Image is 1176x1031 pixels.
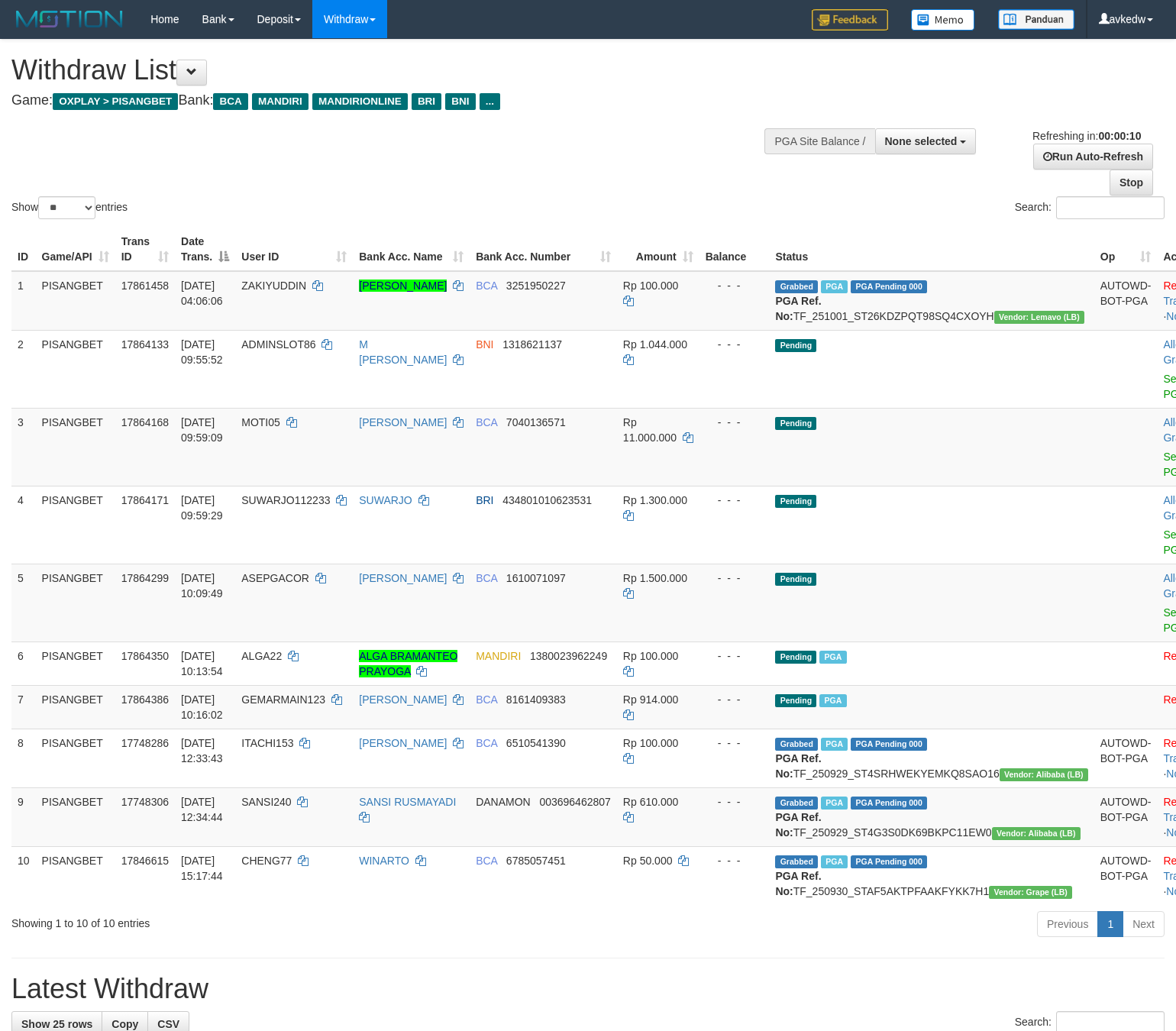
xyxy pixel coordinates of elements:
[775,811,821,839] b: PGA Ref. No:
[706,648,764,664] div: - - -
[121,572,169,584] span: 17864299
[1094,228,1158,271] th: Op: activate to sort column ascending
[1123,911,1165,937] a: Next
[769,729,1094,787] td: TF_250929_ST4SRHWEKYEMKQ8SAO16
[11,910,479,931] div: Showing 1 to 10 of 10 entries
[181,855,223,882] span: [DATE] 15:17:44
[11,228,36,271] th: ID
[1037,911,1098,937] a: Previous
[241,855,292,867] span: CHENG77
[1015,196,1165,219] label: Search:
[812,9,888,31] img: Feedback.jpg
[235,228,353,271] th: User ID: activate to sort column ascending
[36,228,115,271] th: Game/API: activate to sort column ascending
[989,886,1072,899] span: Vendor URL: https://dashboard.q2checkout.com/secure
[121,737,169,749] span: 17748286
[706,493,764,508] div: - - -
[11,196,128,219] label: Show entries
[539,796,610,808] span: Copy 003696462807 to clipboard
[11,787,36,846] td: 9
[1094,729,1158,787] td: AUTOWD-BOT-PGA
[36,330,115,408] td: PISANGBET
[36,787,115,846] td: PISANGBET
[821,855,848,868] span: Marked by avksona
[851,797,927,810] span: PGA Pending
[502,494,592,506] span: Copy 434801010623531 to clipboard
[769,787,1094,846] td: TF_250929_ST4G3S0DK69BKPC11EW0
[506,855,566,867] span: Copy 6785057451 to clipboard
[121,796,169,808] span: 17748306
[706,415,764,430] div: - - -
[506,416,566,428] span: Copy 7040136571 to clipboard
[623,280,678,292] span: Rp 100.000
[1033,144,1153,170] a: Run Auto-Refresh
[241,280,306,292] span: ZAKIYUDDIN
[476,796,531,808] span: DANAMON
[994,311,1084,324] span: Vendor URL: https://dashboard.q2checkout.com/secure
[1032,130,1141,142] span: Refreshing in:
[36,685,115,729] td: PISANGBET
[359,796,456,808] a: SANSI RUSMAYADI
[359,693,447,706] a: [PERSON_NAME]
[241,796,291,808] span: SANSI240
[11,729,36,787] td: 8
[875,128,977,154] button: None selected
[623,416,677,444] span: Rp 11.000.000
[706,337,764,352] div: - - -
[623,650,678,662] span: Rp 100.000
[775,651,816,664] span: Pending
[181,693,223,721] span: [DATE] 10:16:02
[851,280,927,293] span: PGA Pending
[1094,787,1158,846] td: AUTOWD-BOT-PGA
[775,694,816,707] span: Pending
[623,572,687,584] span: Rp 1.500.000
[506,693,566,706] span: Copy 8161409383 to clipboard
[617,228,699,271] th: Amount: activate to sort column ascending
[1098,130,1141,142] strong: 00:00:10
[775,855,818,868] span: Grabbed
[706,853,764,868] div: - - -
[36,642,115,685] td: PISANGBET
[821,738,848,751] span: Marked by avksona
[11,846,36,905] td: 10
[121,650,169,662] span: 17864350
[775,339,816,352] span: Pending
[911,9,975,31] img: Button%20Memo.svg
[821,797,848,810] span: Marked by avksona
[775,573,816,586] span: Pending
[11,486,36,564] td: 4
[157,1018,179,1030] span: CSV
[506,572,566,584] span: Copy 1610071097 to clipboard
[11,93,769,108] h4: Game: Bank:
[121,280,169,292] span: 17861458
[241,494,330,506] span: SUWARJO112233
[476,572,497,584] span: BCA
[36,846,115,905] td: PISANGBET
[819,694,846,707] span: Marked by avkedw
[353,228,470,271] th: Bank Acc. Name: activate to sort column ascending
[706,570,764,586] div: - - -
[252,93,309,110] span: MANDIRI
[819,651,846,664] span: Marked by avkedw
[506,737,566,749] span: Copy 6510541390 to clipboard
[181,280,223,307] span: [DATE] 04:06:06
[121,693,169,706] span: 17864386
[359,416,447,428] a: [PERSON_NAME]
[623,494,687,506] span: Rp 1.300.000
[36,729,115,787] td: PISANGBET
[764,128,874,154] div: PGA Site Balance /
[623,338,687,351] span: Rp 1.044.000
[121,494,169,506] span: 17864171
[706,794,764,810] div: - - -
[181,650,223,677] span: [DATE] 10:13:54
[851,855,927,868] span: PGA Pending
[181,494,223,522] span: [DATE] 09:59:29
[769,228,1094,271] th: Status
[998,9,1074,30] img: panduan.png
[476,494,493,506] span: BRI
[115,228,175,271] th: Trans ID: activate to sort column ascending
[1097,911,1123,937] a: 1
[470,228,617,271] th: Bank Acc. Number: activate to sort column ascending
[181,416,223,444] span: [DATE] 09:59:09
[1094,846,1158,905] td: AUTOWD-BOT-PGA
